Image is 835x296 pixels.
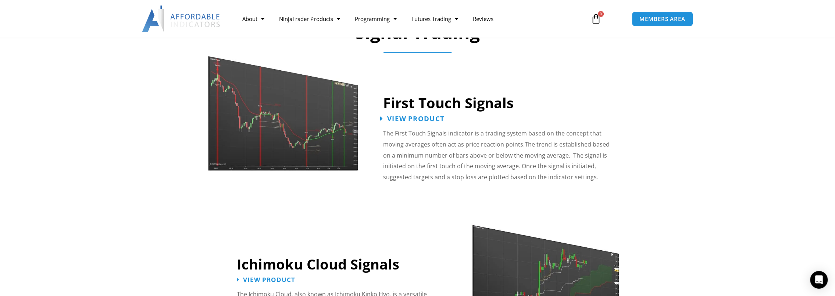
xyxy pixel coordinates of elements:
[598,11,604,17] span: 0
[639,16,685,22] span: MEMBERS AREA
[235,10,272,27] a: About
[235,10,582,27] nav: Menu
[347,10,404,27] a: Programming
[404,10,465,27] a: Futures Trading
[387,115,445,122] span: View Product
[580,8,612,29] a: 0
[810,271,828,289] div: Open Intercom Messenger
[272,10,347,27] a: NinjaTrader Products
[208,40,359,171] img: First Touch Signals 1 | Affordable Indicators – NinjaTrader
[142,6,221,32] img: LogoAI | Affordable Indicators – NinjaTrader
[237,276,295,282] a: View Product
[632,11,693,27] a: MEMBERS AREA
[465,10,500,27] a: Reviews
[237,254,399,273] a: Ichimoku Cloud Signals
[380,115,445,122] a: View Product
[383,128,616,183] p: The First Touch Signals indicator is a trading system based on the concept that moving averages o...
[383,93,514,112] a: First Touch Signals
[243,276,295,282] span: View Product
